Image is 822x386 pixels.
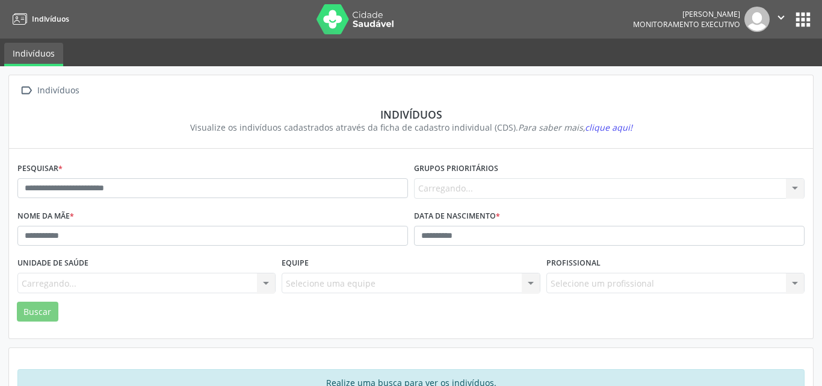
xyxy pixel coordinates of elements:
[744,7,770,32] img: img
[414,207,500,226] label: Data de nascimento
[8,9,69,29] a: Indivíduos
[17,160,63,178] label: Pesquisar
[26,121,796,134] div: Visualize os indivíduos cadastrados através da ficha de cadastro individual (CDS).
[35,82,81,99] div: Indivíduos
[770,7,793,32] button: 
[774,11,788,24] i: 
[633,9,740,19] div: [PERSON_NAME]
[32,14,69,24] span: Indivíduos
[793,9,814,30] button: apps
[585,122,632,133] span: clique aqui!
[546,254,601,273] label: Profissional
[17,207,74,226] label: Nome da mãe
[282,254,309,273] label: Equipe
[26,108,796,121] div: Indivíduos
[17,254,88,273] label: Unidade de saúde
[17,302,58,322] button: Buscar
[414,160,498,178] label: Grupos prioritários
[17,82,81,99] a:  Indivíduos
[4,43,63,66] a: Indivíduos
[518,122,632,133] i: Para saber mais,
[633,19,740,30] span: Monitoramento Executivo
[17,82,35,99] i: 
